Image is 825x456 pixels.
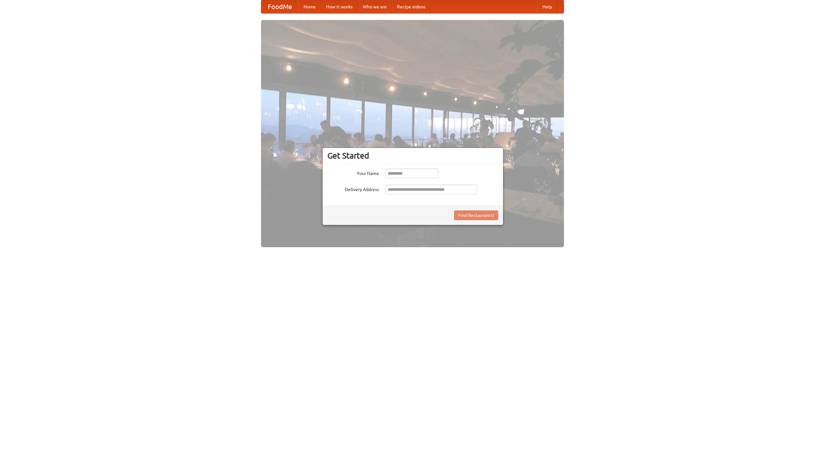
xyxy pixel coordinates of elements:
a: Home [298,0,321,13]
label: Your Name [327,169,379,177]
button: Find Restaurants! [454,210,498,220]
a: How it works [321,0,358,13]
label: Delivery Address [327,185,379,193]
a: FoodMe [261,0,298,13]
a: Recipe videos [392,0,431,13]
a: Help [537,0,557,13]
a: Who we are [358,0,392,13]
h3: Get Started [327,151,498,160]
